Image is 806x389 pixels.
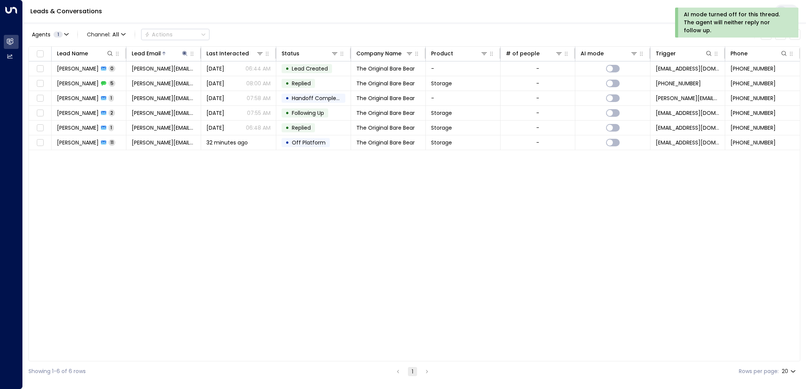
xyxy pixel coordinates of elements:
[426,61,501,76] td: -
[431,124,452,132] span: Storage
[132,94,195,102] span: shari@theoriginalbarebear.com
[206,139,248,146] span: 32 minutes ago
[656,94,719,102] span: shari.carlson@gmail.com
[730,94,776,102] span: +447594175474
[656,49,713,58] div: Trigger
[536,80,539,87] div: -
[206,65,224,72] span: Jul 24, 2025
[54,31,63,38] span: 1
[356,65,415,72] span: The Original Bare Bear
[292,65,328,72] span: Lead Created
[28,29,71,40] button: Agents1
[739,367,779,375] label: Rows per page:
[206,94,224,102] span: Aug 06, 2025
[356,80,415,87] span: The Original Bare Bear
[356,109,415,117] span: The Original Bare Bear
[285,136,289,149] div: •
[109,139,115,146] span: 11
[35,64,45,74] span: Toggle select row
[431,49,488,58] div: Product
[35,108,45,118] span: Toggle select row
[109,80,115,86] span: 5
[57,80,99,87] span: Shari Carlson
[730,65,776,72] span: +447594175474
[109,124,114,131] span: 1
[57,49,114,58] div: Lead Name
[35,138,45,147] span: Toggle select row
[206,109,224,117] span: Aug 05, 2025
[57,124,99,132] span: Shari Carlson
[408,367,417,376] button: page 1
[246,124,271,132] p: 06:48 AM
[28,367,86,375] div: Showing 1-6 of 6 rows
[247,94,271,102] p: 07:58 AM
[132,49,161,58] div: Lead Email
[656,49,676,58] div: Trigger
[581,49,604,58] div: AI mode
[581,49,638,58] div: AI mode
[393,367,432,376] nav: pagination navigation
[656,80,701,87] span: +447594175474
[431,139,452,146] span: Storage
[35,49,45,59] span: Toggle select all
[35,94,45,103] span: Toggle select row
[730,109,776,117] span: +447594175474
[356,94,415,102] span: The Original Bare Bear
[356,139,415,146] span: The Original Bare Bear
[109,95,114,101] span: 1
[536,124,539,132] div: -
[285,107,289,119] div: •
[292,109,324,117] span: Following Up
[84,29,129,40] span: Channel:
[30,7,102,16] a: Leads & Conversations
[112,31,119,38] span: All
[730,80,776,87] span: +447594175474
[292,80,311,87] span: Replied
[132,80,195,87] span: shari@theoriginalbarebear.com
[292,139,326,146] span: Off Platform
[84,29,129,40] button: Channel:All
[132,49,189,58] div: Lead Email
[57,139,99,146] span: Shari Carlson
[506,49,563,58] div: # of people
[35,79,45,88] span: Toggle select row
[246,65,271,72] p: 06:44 AM
[132,65,195,72] span: shari@theoriginalbarebear.com
[356,49,413,58] div: Company Name
[141,29,209,40] div: Button group with a nested menu
[536,139,539,146] div: -
[292,94,345,102] span: Handoff Completed
[431,109,452,117] span: Storage
[35,123,45,133] span: Toggle select row
[247,109,271,117] p: 07:55 AM
[57,94,99,102] span: Shari Carlson
[145,31,173,38] div: Actions
[206,49,249,58] div: Last Interacted
[730,49,788,58] div: Phone
[656,109,719,117] span: leads@space-station.co.uk
[206,49,263,58] div: Last Interacted
[57,109,99,117] span: Shari Carlson
[356,49,401,58] div: Company Name
[109,110,115,116] span: 2
[285,92,289,105] div: •
[32,32,50,37] span: Agents
[730,49,748,58] div: Phone
[206,124,224,132] span: Jul 24, 2025
[536,94,539,102] div: -
[206,80,224,87] span: Aug 06, 2025
[109,65,115,72] span: 0
[431,49,453,58] div: Product
[684,11,788,35] div: AI mode turned off for this thread. The agent will neither reply nor follow up.
[536,65,539,72] div: -
[292,124,311,132] span: Replied
[656,65,719,72] span: leads@space-station.co.uk
[132,124,195,132] span: shari@theoriginalbarebear.com
[246,80,271,87] p: 08:00 AM
[431,80,452,87] span: Storage
[506,49,540,58] div: # of people
[285,77,289,90] div: •
[730,124,776,132] span: +447594175474
[57,65,99,72] span: Shari Carlson
[285,121,289,134] div: •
